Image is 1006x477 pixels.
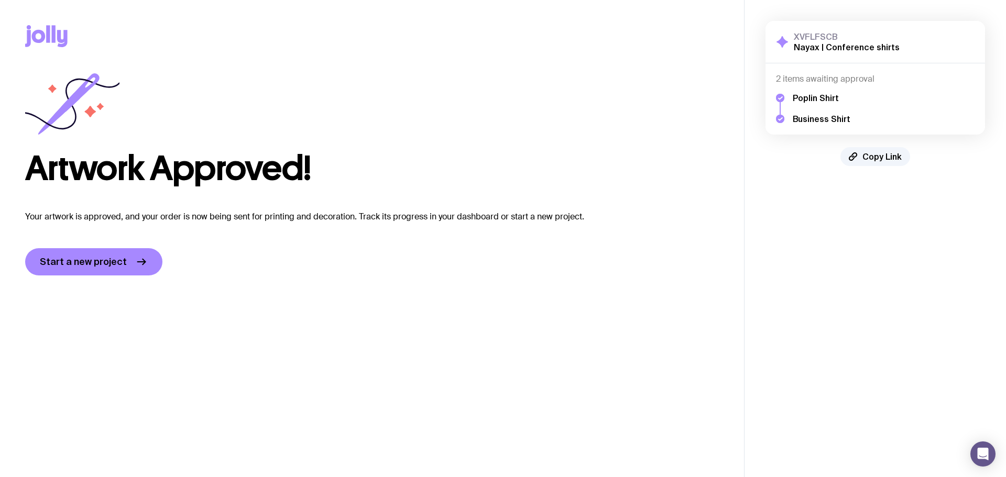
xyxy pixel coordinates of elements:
span: Start a new project [40,256,127,268]
h5: Business Shirt [793,114,850,124]
h1: Artwork Approved! [25,152,719,185]
a: Start a new project [25,248,162,275]
button: Copy Link [840,147,910,166]
h4: 2 items awaiting approval [776,74,975,84]
h5: Poplin Shirt [793,93,850,103]
div: Open Intercom Messenger [970,441,996,467]
span: Copy Link [862,151,902,162]
p: Your artwork is approved, and your order is now being sent for printing and decoration. Track its... [25,210,719,223]
h3: XVFLFSCB [794,31,900,42]
h2: Nayax | Conference shirts [794,42,900,52]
